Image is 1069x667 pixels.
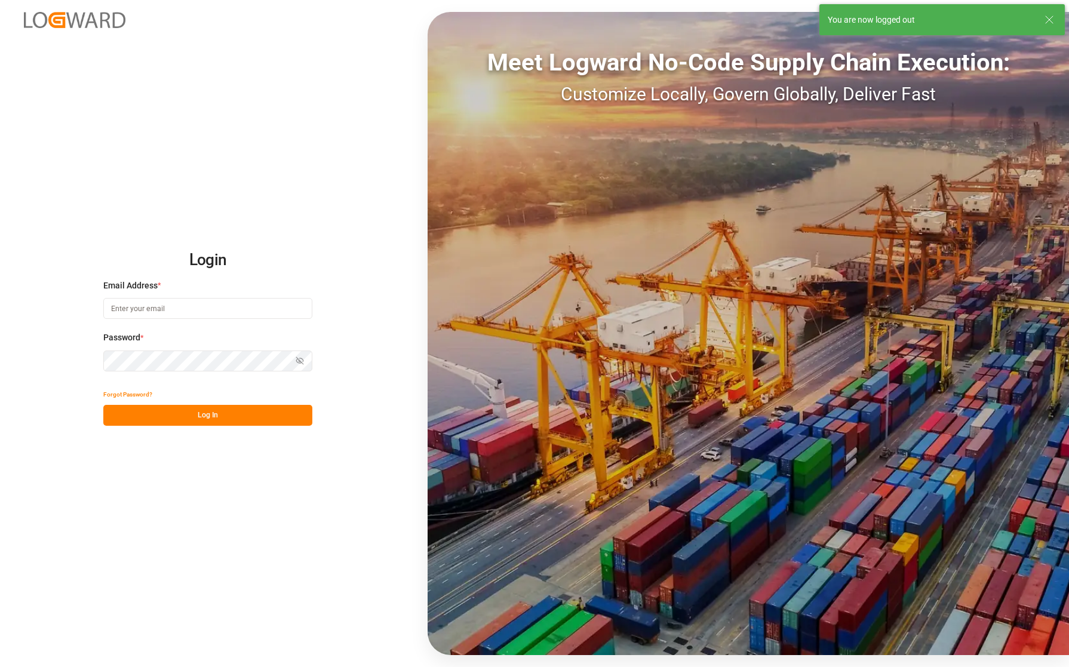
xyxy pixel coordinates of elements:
span: Email Address [103,279,158,292]
h2: Login [103,241,312,279]
img: Logward_new_orange.png [24,12,125,28]
input: Enter your email [103,298,312,319]
span: Password [103,331,140,344]
button: Log In [103,405,312,426]
div: Customize Locally, Govern Globally, Deliver Fast [428,81,1069,107]
div: Meet Logward No-Code Supply Chain Execution: [428,45,1069,81]
div: You are now logged out [828,14,1033,26]
button: Forgot Password? [103,384,152,405]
